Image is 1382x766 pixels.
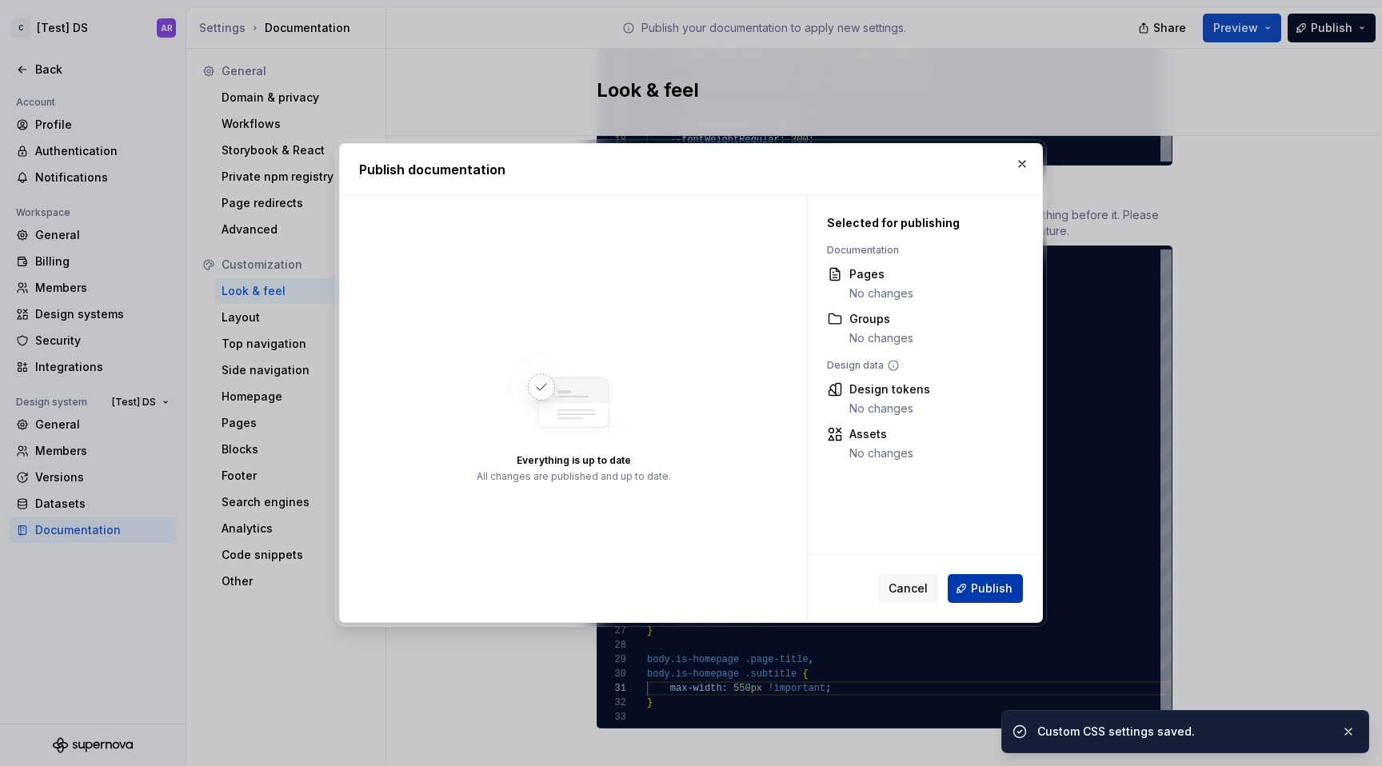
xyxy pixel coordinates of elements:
div: Documentation [827,244,1005,257]
span: Cancel [889,580,928,596]
div: No changes [849,285,913,301]
div: Design data [827,359,1005,372]
div: Groups [849,311,913,327]
div: Everything is up to date [517,454,631,467]
span: Publish [971,580,1013,596]
div: Design tokens [849,381,930,397]
div: Custom CSS settings saved. [1037,724,1328,740]
button: Publish [948,574,1023,603]
div: No changes [849,445,913,461]
div: All changes are published and up to date. [477,470,671,483]
div: No changes [849,330,913,346]
div: Selected for publishing [827,215,1005,231]
div: Assets [849,426,913,442]
h2: Publish documentation [359,160,1023,179]
button: Cancel [878,574,938,603]
div: Pages [849,266,913,282]
div: No changes [849,401,930,417]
